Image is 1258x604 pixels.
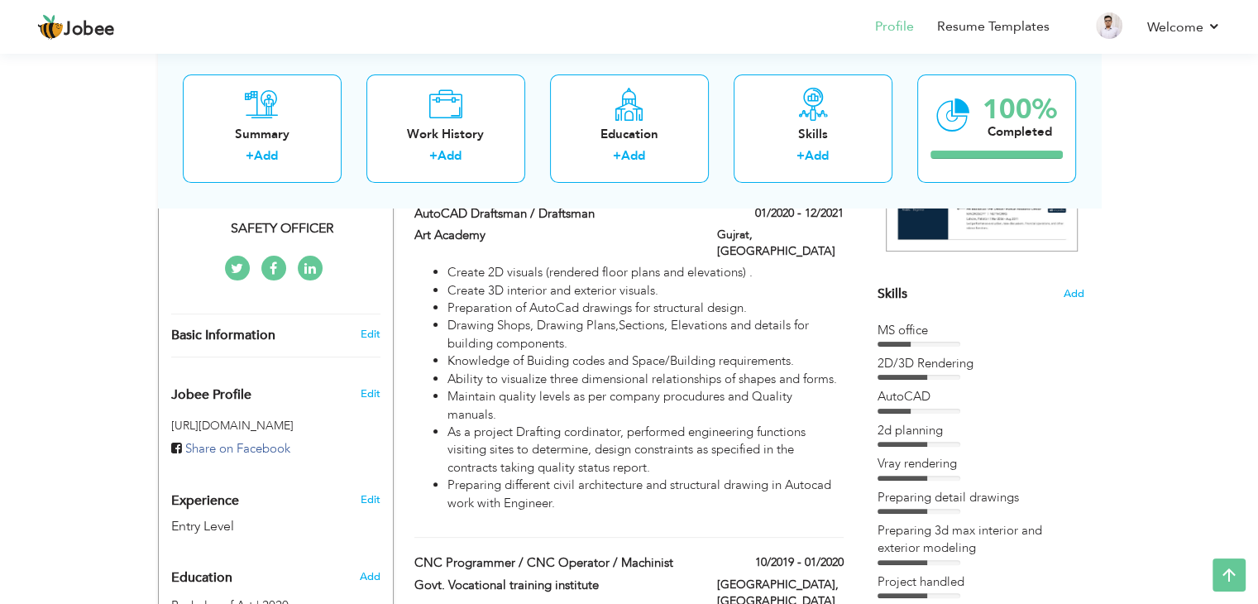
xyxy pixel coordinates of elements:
a: Add [438,148,462,165]
a: Welcome [1147,17,1221,37]
label: + [429,148,438,165]
li: Create 2D visuals (rendered floor plans and elevations) . [447,264,843,281]
label: Gujrat, [GEOGRAPHIC_DATA] [717,227,844,260]
div: Summary [196,126,328,143]
label: + [796,148,805,165]
li: As a project Drafting cordinator, performed engineering functions visiting sites to determine, de... [447,424,843,477]
li: Preparation of AutoCad drawings for structural design. [447,300,843,317]
li: Maintain quality levels as per company procudures and Quality manuals. [447,388,843,424]
label: + [613,148,621,165]
div: Entry Level [171,517,342,536]
li: Preparing different civil architecture and structural drawing in Autocad work with Engineer. [447,477,843,512]
div: Enhance your career by creating a custom URL for your Jobee public profile. [159,370,393,411]
span: Experience [171,494,239,509]
img: jobee.io [37,14,64,41]
span: Jobee [64,21,115,39]
a: Profile [875,17,914,36]
span: Add [1064,286,1084,302]
label: + [246,148,254,165]
li: Drawing Shops, Drawing Plans,Sections, Elevations and details for building components. [447,317,843,352]
li: Create 3D interior and exterior visuals. [447,282,843,300]
a: Add [805,148,829,165]
div: Work History [380,126,512,143]
a: Add [621,148,645,165]
a: Jobee [37,14,115,41]
h5: [URL][DOMAIN_NAME] [171,419,380,432]
span: Skills [878,285,907,303]
div: 2D/3D Rendering [878,355,1084,372]
div: AutoCAD [878,388,1084,405]
label: 01/2020 - 12/2021 [755,205,844,222]
div: 2d planning [878,422,1084,439]
label: AutoCAD Draftsman / Draftsman [414,205,692,223]
div: Skills [747,126,879,143]
label: 10/2019 - 01/2020 [755,554,844,571]
label: Art Academy [414,227,692,244]
span: Education [171,571,232,586]
div: Education [563,126,696,143]
a: Edit [360,327,380,342]
span: Jobee Profile [171,388,251,403]
div: Project handled [878,573,1084,591]
span: Edit [360,386,380,401]
a: Edit [360,492,380,507]
li: Knowledge of Buiding codes and Space/Building requirements. [447,352,843,370]
div: Vray rendering [878,455,1084,472]
div: 100% [983,96,1057,123]
div: Completed [983,123,1057,141]
div: SAFETY OFFICER [171,219,393,238]
img: Profile Img [1096,12,1122,39]
a: Add [254,148,278,165]
span: Share on Facebook [185,440,290,457]
div: MS office [878,322,1084,339]
li: Ability to visualize three dimensional relationships of shapes and forms. [447,371,843,388]
div: Preparing detail drawings [878,489,1084,506]
label: Govt. Vocational training institute [414,577,692,594]
label: CNC Programmer / CNC Operator / Machinist [414,554,692,572]
div: Preparing 3d max interior and exterior modeling [878,522,1084,558]
span: Basic Information [171,328,275,343]
a: Resume Templates [937,17,1050,36]
span: Add [359,569,380,584]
